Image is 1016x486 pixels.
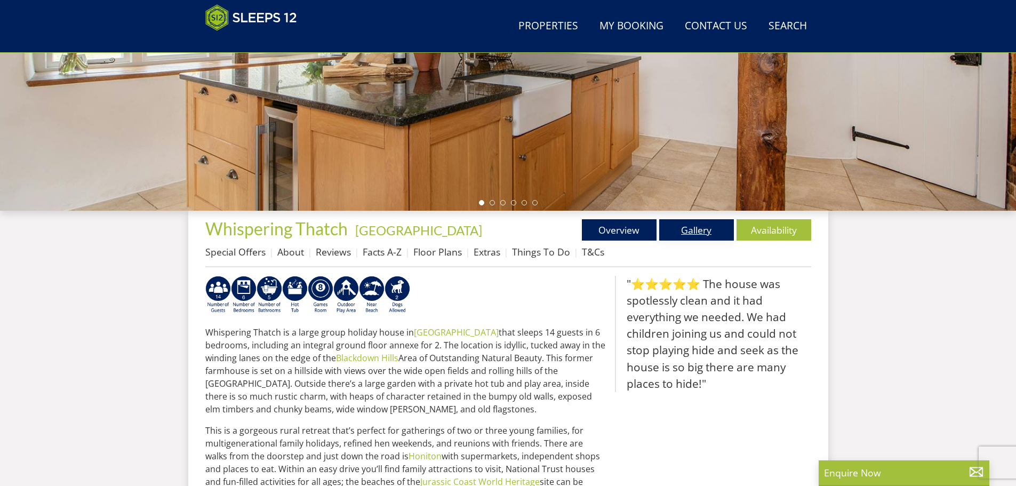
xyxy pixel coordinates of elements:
img: AD_4nXcpX5uDwed6-YChlrI2BYOgXwgg3aqYHOhRm0XfZB-YtQW2NrmeCr45vGAfVKUq4uWnc59ZmEsEzoF5o39EWARlT1ewO... [282,276,308,314]
a: [GEOGRAPHIC_DATA] [355,222,482,238]
p: Whispering Thatch is a large group holiday house in that sleeps 14 guests in 6 bedrooms, includin... [205,326,606,416]
a: Properties [514,14,582,38]
img: AD_4nXe7_8LrJK20fD9VNWAdfykBvHkWcczWBt5QOadXbvIwJqtaRaRf-iI0SeDpMmH1MdC9T1Vy22FMXzzjMAvSuTB5cJ7z5... [385,276,410,314]
img: AD_4nXfjdDqPkGBf7Vpi6H87bmAUe5GYCbodrAbU4sf37YN55BCjSXGx5ZgBV7Vb9EJZsXiNVuyAiuJUB3WVt-w9eJ0vaBcHg... [333,276,359,314]
img: AD_4nXe7lJTbYb9d3pOukuYsm3GQOjQ0HANv8W51pVFfFFAC8dZrqJkVAnU455fekK_DxJuzpgZXdFqYqXRzTpVfWE95bX3Bz... [359,276,385,314]
a: My Booking [595,14,668,38]
p: Enquire Now [824,466,984,480]
a: Whispering Thatch [205,218,351,239]
a: Extras [474,245,500,258]
a: Overview [582,219,657,241]
img: Sleeps 12 [205,4,297,31]
span: Whispering Thatch [205,218,348,239]
blockquote: "⭐⭐⭐⭐⭐ The house was spotlessly clean and it had everything we needed. We had children joining us... [615,276,811,392]
a: Gallery [659,219,734,241]
iframe: Customer reviews powered by Trustpilot [200,37,312,46]
a: [GEOGRAPHIC_DATA] [414,326,499,338]
img: AD_4nXfRzBlt2m0mIteXDhAcJCdmEApIceFt1SPvkcB48nqgTZkfMpQlDmULa47fkdYiHD0skDUgcqepViZHFLjVKS2LWHUqM... [231,276,257,314]
span: - [351,222,482,238]
a: Contact Us [681,14,751,38]
a: Search [764,14,811,38]
img: AD_4nXcMgaL2UimRLXeXiAqm8UPE-AF_sZahunijfYMEIQ5SjfSEJI6yyokxyra45ncz6iSW_QuFDoDBo1Fywy-cEzVuZq-ph... [257,276,282,314]
a: Floor Plans [413,245,462,258]
a: Honiton [409,450,442,462]
a: About [277,245,304,258]
img: AD_4nXdrZMsjcYNLGsKuA84hRzvIbesVCpXJ0qqnwZoX5ch9Zjv73tWe4fnFRs2gJ9dSiUubhZXckSJX_mqrZBmYExREIfryF... [308,276,333,314]
a: Things To Do [512,245,570,258]
a: Special Offers [205,245,266,258]
img: AD_4nXfRCsuHKMgqgSm1_p2uZvuEHkjDupwUw-tcF2K650wU1JyBYvxSuEO9beRIzZcAVYtNaAI9hBswK59fLaIv8ZejwCsjh... [205,276,231,314]
a: Facts A-Z [363,245,402,258]
a: Reviews [316,245,351,258]
a: Blackdown Hills [336,352,398,364]
a: Availability [737,219,811,241]
a: T&Cs [582,245,604,258]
